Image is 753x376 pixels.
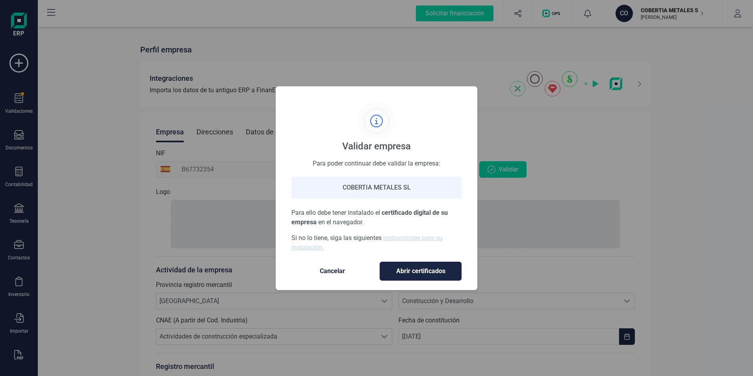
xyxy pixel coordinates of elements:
[291,262,373,281] button: Cancelar
[291,209,448,226] span: certificado digital de su empresa
[291,208,462,227] p: Para ello debe tener instalado el en el navegador.
[380,262,462,281] button: Abrir certificados
[291,159,462,167] div: Para poder continuar debe validar la empresa:
[291,177,462,199] div: COBERTIA METALES SL
[299,266,365,276] span: Cancelar
[388,266,453,276] span: Abrir certificados
[291,234,443,251] a: instrucciones para su instalación.
[291,233,462,252] p: Si no lo tiene, siga las siguientes
[342,140,411,153] div: Validar empresa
